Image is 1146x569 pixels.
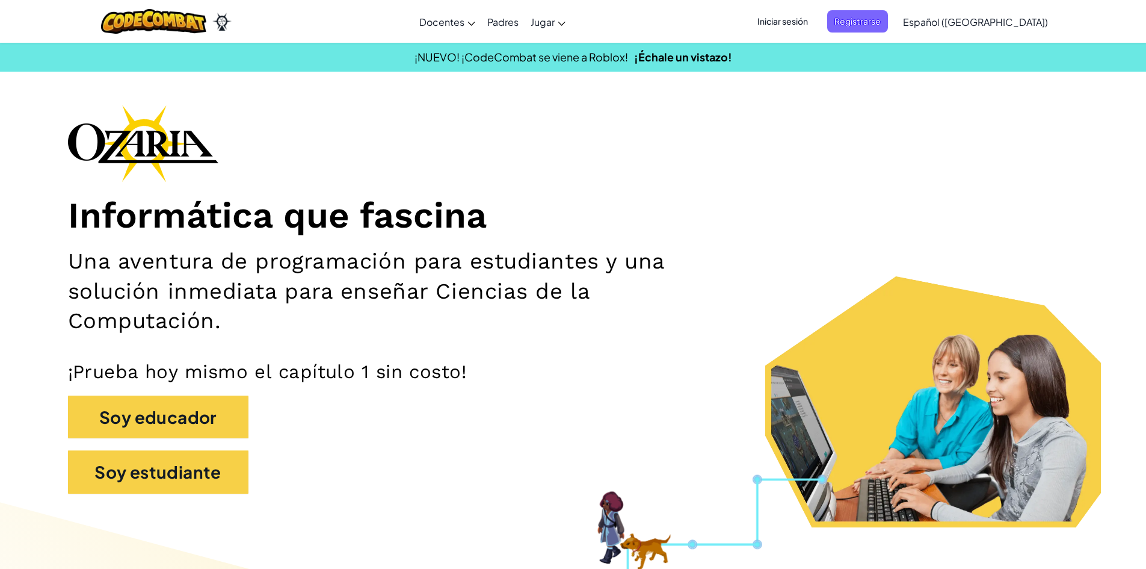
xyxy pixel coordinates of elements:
h2: Una aventura de programación para estudiantes y una solución inmediata para enseñar Ciencias de l... [68,246,745,335]
img: CodeCombat logo [101,9,206,34]
button: Soy estudiante [68,450,248,494]
span: ¡NUEVO! ¡CodeCombat se viene a Roblox! [414,50,628,64]
a: ¡Échale un vistazo! [634,50,732,64]
p: ¡Prueba hoy mismo el capítulo 1 sin costo! [68,360,1079,384]
a: Jugar [525,5,571,38]
button: Iniciar sesión [750,10,815,33]
button: Registrarse [827,10,888,33]
span: Jugar [531,16,555,28]
span: Español ([GEOGRAPHIC_DATA]) [903,16,1048,28]
a: Español ([GEOGRAPHIC_DATA]) [897,5,1054,38]
h1: Informática que fascina [68,194,1079,238]
a: Docentes [413,5,481,38]
a: Padres [481,5,525,38]
img: Ozaria [212,13,232,31]
button: Soy educador [68,396,248,439]
img: Ozaria branding logo [68,105,218,182]
span: Docentes [419,16,464,28]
